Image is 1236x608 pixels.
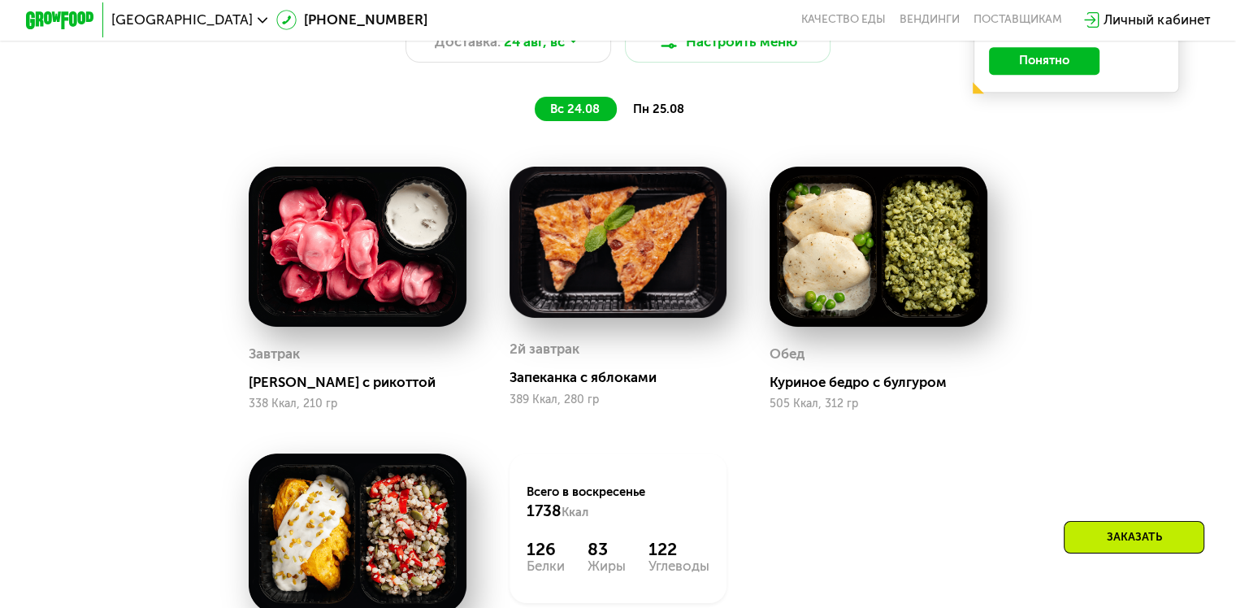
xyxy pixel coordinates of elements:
div: Завтрак [249,341,300,367]
span: пн 25.08 [632,102,683,116]
div: 2й завтрак [510,337,579,363]
div: Куриное бедро с булгуром [770,374,1000,391]
div: 389 Ккал, 280 гр [510,393,727,406]
button: Понятно [989,47,1099,75]
div: Запеканка с яблоками [510,369,740,386]
div: Личный кабинет [1104,10,1210,30]
div: 126 [527,539,565,559]
div: Белки [527,559,565,573]
a: [PHONE_NUMBER] [276,10,427,30]
span: [GEOGRAPHIC_DATA] [111,13,253,27]
span: Ккал [562,505,588,519]
a: Качество еды [801,13,886,27]
div: 122 [648,539,709,559]
span: 24 авг, вс [504,32,565,52]
div: Обед [770,341,804,367]
div: Заказать [1064,521,1204,554]
span: Доставка: [435,32,501,52]
div: [PERSON_NAME] с рикоттой [249,374,479,391]
span: вс 24.08 [550,102,600,116]
div: Всего в воскресенье [527,484,709,521]
div: Жиры [588,559,626,573]
span: 1738 [527,502,562,520]
div: 505 Ккал, 312 гр [770,397,987,410]
a: Вендинги [900,13,960,27]
div: 338 Ккал, 210 гр [249,397,466,410]
div: поставщикам [974,13,1062,27]
div: 83 [588,539,626,559]
div: Углеводы [648,559,709,573]
button: Настроить меню [625,21,831,63]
